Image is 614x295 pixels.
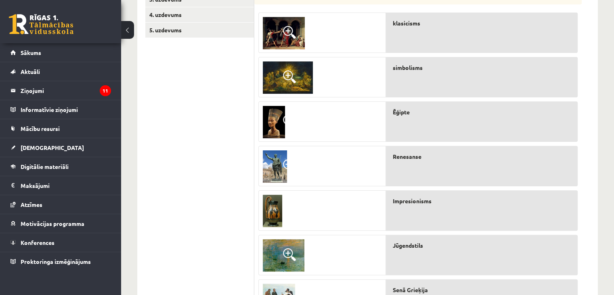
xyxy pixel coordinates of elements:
a: 4. uzdevums [145,7,254,22]
a: Rīgas 1. Tālmācības vidusskola [9,14,73,34]
span: Proktoringa izmēģinājums [21,258,91,265]
span: Jūgendstils [392,241,423,250]
a: Proktoringa izmēģinājums [10,252,111,271]
a: Digitālie materiāli [10,157,111,176]
span: Ēģipte [392,108,409,116]
a: Motivācijas programma [10,214,111,233]
a: Atzīmes [10,195,111,214]
span: Atzīmes [21,201,42,208]
legend: Ziņojumi [21,81,111,100]
img: 3.jpg [263,195,282,227]
a: Aktuāli [10,62,111,81]
span: [DEMOGRAPHIC_DATA] [21,144,84,151]
span: Sākums [21,49,41,56]
span: Digitālie materiāli [21,163,69,170]
span: Motivācijas programma [21,220,84,227]
span: klasicisms [392,19,420,27]
a: Konferences [10,233,111,252]
span: Impresionisms [392,197,431,205]
span: Mācību resursi [21,125,60,132]
a: Mācību resursi [10,119,111,138]
span: Konferences [21,239,54,246]
legend: Informatīvie ziņojumi [21,100,111,119]
a: Sākums [10,43,111,62]
span: Renesanse [392,152,421,161]
span: Aktuāli [21,68,40,75]
img: 4.jpg [263,106,285,138]
span: Senā Grieķija [392,286,427,294]
img: 6.jpg [263,61,313,94]
i: 11 [100,85,111,96]
a: [DEMOGRAPHIC_DATA] [10,138,111,157]
legend: Maksājumi [21,176,111,195]
img: 7.jpg [263,17,305,49]
img: 2.png [263,239,304,272]
a: 5. uzdevums [145,23,254,38]
a: Informatīvie ziņojumi [10,100,111,119]
span: simbolisms [392,63,422,72]
img: 5.jpg [263,150,287,183]
a: Ziņojumi11 [10,81,111,100]
a: Maksājumi [10,176,111,195]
